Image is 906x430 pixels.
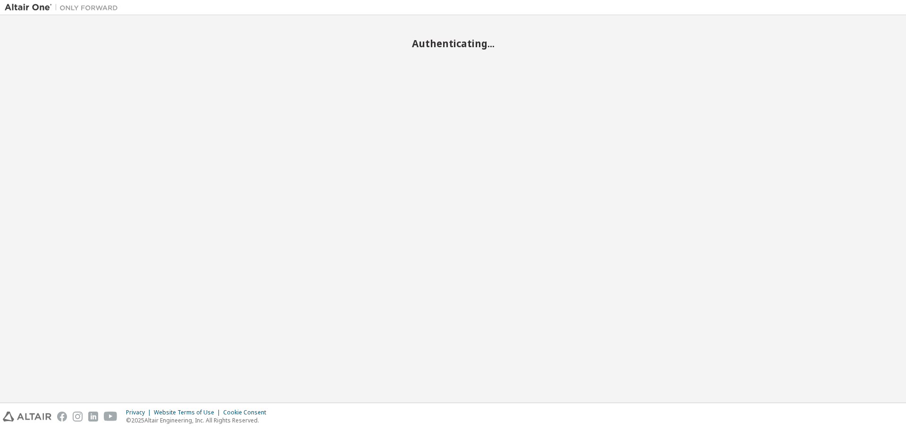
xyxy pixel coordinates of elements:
img: youtube.svg [104,412,117,422]
h2: Authenticating... [5,37,901,50]
img: facebook.svg [57,412,67,422]
img: instagram.svg [73,412,83,422]
p: © 2025 Altair Engineering, Inc. All Rights Reserved. [126,416,272,424]
div: Cookie Consent [223,409,272,416]
img: altair_logo.svg [3,412,51,422]
img: Altair One [5,3,123,12]
div: Website Terms of Use [154,409,223,416]
div: Privacy [126,409,154,416]
img: linkedin.svg [88,412,98,422]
